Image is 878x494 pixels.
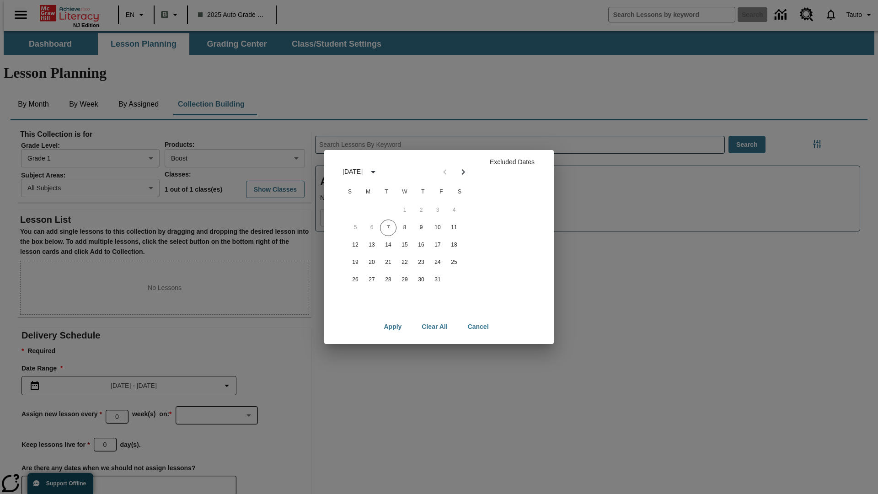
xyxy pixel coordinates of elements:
[396,254,413,271] button: 22
[347,237,364,253] button: 12
[446,220,462,236] button: 11
[414,318,455,335] button: Clear All
[429,272,446,288] button: 31
[360,183,376,201] span: Monday
[413,272,429,288] button: 30
[347,272,364,288] button: 26
[429,254,446,271] button: 24
[396,183,413,201] span: Wednesday
[478,157,546,167] p: Excluded Dates
[396,272,413,288] button: 29
[460,318,496,335] button: Cancel
[429,220,446,236] button: 10
[380,272,396,288] button: 28
[380,254,396,271] button: 21
[396,220,413,236] button: 8
[364,237,380,253] button: 13
[451,183,468,201] span: Saturday
[376,318,409,335] button: Apply
[433,183,450,201] span: Friday
[365,164,381,180] button: calendar view is open, switch to year view
[343,167,363,177] div: [DATE]
[378,183,395,201] span: Tuesday
[446,237,462,253] button: 18
[413,220,429,236] button: 9
[446,254,462,271] button: 25
[364,254,380,271] button: 20
[380,237,396,253] button: 14
[413,254,429,271] button: 23
[454,163,472,181] button: Next month
[415,183,431,201] span: Thursday
[347,254,364,271] button: 19
[413,237,429,253] button: 16
[342,183,358,201] span: Sunday
[364,272,380,288] button: 27
[396,237,413,253] button: 15
[429,237,446,253] button: 17
[380,220,396,236] button: 7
